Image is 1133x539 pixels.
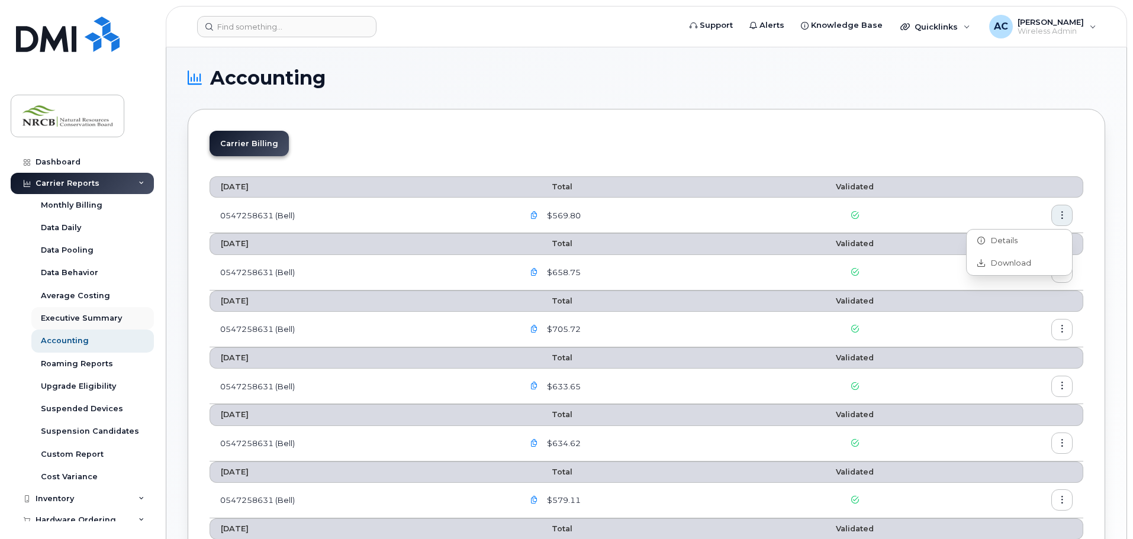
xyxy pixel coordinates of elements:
[523,296,572,305] span: Total
[523,467,572,476] span: Total
[761,404,948,425] th: Validated
[523,410,572,419] span: Total
[210,347,513,369] th: [DATE]
[545,267,581,278] span: $658.75
[761,461,948,483] th: Validated
[545,438,581,449] span: $634.62
[210,255,513,291] td: 0547258631 (Bell)
[210,69,326,87] span: Accounting
[761,233,948,254] th: Validated
[210,312,513,347] td: 0547258631 (Bell)
[210,461,513,483] th: [DATE]
[985,235,1018,246] span: Details
[210,404,513,425] th: [DATE]
[545,495,581,506] span: $579.11
[761,176,948,198] th: Validated
[523,524,572,533] span: Total
[523,239,572,248] span: Total
[545,210,581,221] span: $569.80
[523,353,572,362] span: Total
[210,198,513,233] td: 0547258631 (Bell)
[210,426,513,461] td: 0547258631 (Bell)
[761,291,948,312] th: Validated
[523,182,572,191] span: Total
[210,369,513,404] td: 0547258631 (Bell)
[210,291,513,312] th: [DATE]
[210,176,513,198] th: [DATE]
[210,483,513,518] td: 0547258631 (Bell)
[761,347,948,369] th: Validated
[545,381,581,392] span: $633.65
[985,258,1031,269] span: Download
[545,324,581,335] span: $705.72
[210,233,513,254] th: [DATE]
